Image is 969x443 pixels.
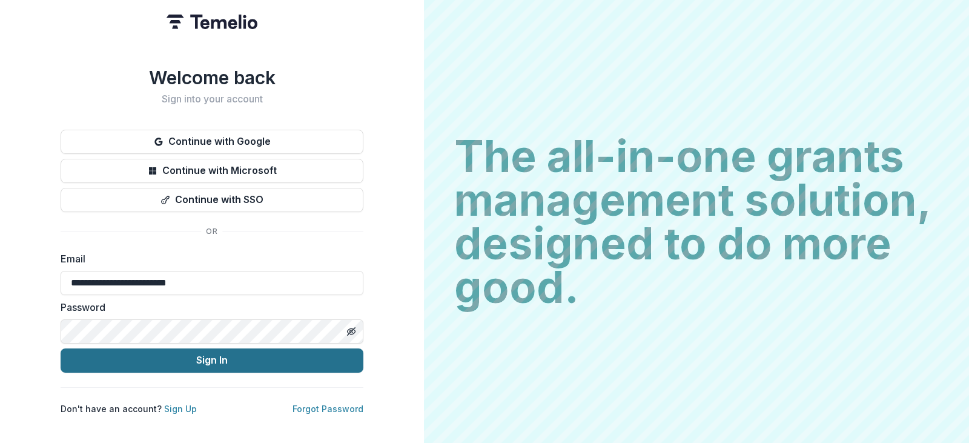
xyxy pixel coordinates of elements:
[61,300,356,315] label: Password
[61,402,197,415] p: Don't have an account?
[164,404,197,414] a: Sign Up
[61,159,363,183] button: Continue with Microsoft
[61,251,356,266] label: Email
[61,130,363,154] button: Continue with Google
[61,348,363,373] button: Sign In
[167,15,257,29] img: Temelio
[293,404,363,414] a: Forgot Password
[342,322,361,341] button: Toggle password visibility
[61,93,363,105] h2: Sign into your account
[61,188,363,212] button: Continue with SSO
[61,67,363,88] h1: Welcome back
